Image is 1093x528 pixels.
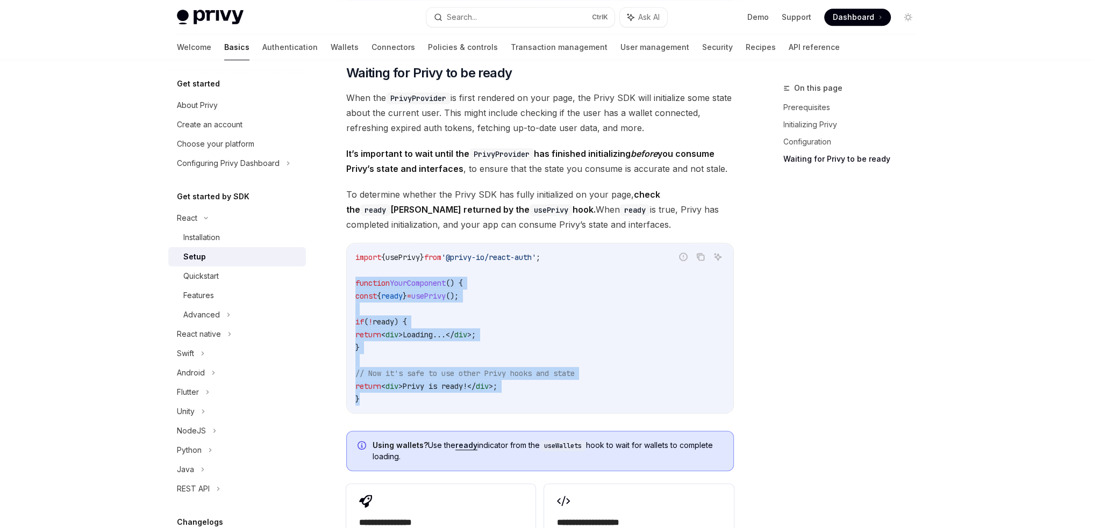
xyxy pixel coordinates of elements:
div: Advanced [183,308,220,321]
code: usePrivy [530,204,573,216]
button: Toggle dark mode [899,9,917,26]
span: Privy is ready! [403,381,467,391]
span: '@privy-io/react-auth' [441,252,536,262]
span: } [355,343,360,352]
div: About Privy [177,99,218,112]
span: ready [381,291,403,301]
span: usePrivy [411,291,446,301]
code: PrivyProvider [386,92,451,104]
a: Wallets [331,34,359,60]
span: import [355,252,381,262]
span: > [489,381,493,391]
img: light logo [177,10,244,25]
a: Transaction management [511,34,608,60]
span: from [424,252,441,262]
a: Quickstart [168,266,306,286]
div: Unity [177,405,195,418]
code: ready [620,204,650,216]
span: Dashboard [833,12,874,23]
span: = [407,291,411,301]
div: Choose your platform [177,138,254,150]
div: REST API [177,482,210,495]
code: useWallets [540,440,586,451]
div: Python [177,444,202,457]
span: > [398,381,403,391]
div: NodeJS [177,424,206,437]
a: Setup [168,247,306,266]
a: Authentication [262,34,318,60]
a: Initializing Privy [783,116,925,133]
div: Create an account [177,118,242,131]
a: Choose your platform [168,134,306,154]
span: > [398,330,403,339]
span: Loading... [403,330,446,339]
div: Swift [177,347,194,360]
em: before [631,148,658,159]
strong: Using wallets? [373,440,428,450]
span: When the is first rendered on your page, the Privy SDK will initialize some state about the curre... [346,90,734,135]
span: } [355,394,360,404]
div: Flutter [177,386,199,399]
span: Ctrl K [592,13,608,21]
span: Use the indicator from the hook to wait for wallets to complete loading. [373,440,723,462]
a: Features [168,286,306,305]
button: Report incorrect code [676,250,690,264]
span: } [403,291,407,301]
span: div [385,330,398,339]
div: Installation [183,231,220,244]
span: function [355,278,390,288]
a: Policies & controls [428,34,498,60]
div: Setup [183,250,206,263]
strong: It’s important to wait until the has finished initializing you consume Privy’s state and interfaces [346,148,715,174]
span: // Now it's safe to use other Privy hooks and state [355,368,575,378]
a: Connectors [372,34,415,60]
code: ready [360,204,390,216]
span: return [355,330,381,339]
span: { [381,252,385,262]
span: usePrivy [385,252,420,262]
span: div [385,381,398,391]
span: ready [373,317,394,327]
a: Basics [224,34,249,60]
div: Java [177,463,194,476]
div: Quickstart [183,270,219,283]
a: API reference [789,34,840,60]
span: YourComponent [390,278,446,288]
span: ! [368,317,373,327]
span: ; [472,330,476,339]
span: div [476,381,489,391]
div: React [177,212,197,225]
button: Ask AI [620,8,667,27]
span: < [381,330,385,339]
span: if [355,317,364,327]
span: </ [467,381,476,391]
button: Ask AI [711,250,725,264]
a: Welcome [177,34,211,60]
a: Installation [168,228,306,247]
a: Prerequisites [783,99,925,116]
a: Security [702,34,733,60]
span: Ask AI [638,12,660,23]
span: , to ensure that the state you consume is accurate and not stale. [346,146,734,176]
a: ready [455,440,477,450]
a: Configuration [783,133,925,150]
a: Support [782,12,811,23]
span: ; [493,381,497,391]
span: ) { [394,317,407,327]
span: div [454,330,467,339]
span: { [377,291,381,301]
div: Configuring Privy Dashboard [177,157,280,170]
a: User management [620,34,689,60]
span: > [467,330,472,339]
span: return [355,381,381,391]
span: On this page [794,82,842,95]
svg: Info [358,441,368,452]
a: Create an account [168,115,306,134]
div: Android [177,366,205,379]
a: Dashboard [824,9,891,26]
a: Recipes [746,34,776,60]
span: const [355,291,377,301]
button: Copy the contents from the code block [694,250,708,264]
a: Demo [747,12,769,23]
span: () { [446,278,463,288]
